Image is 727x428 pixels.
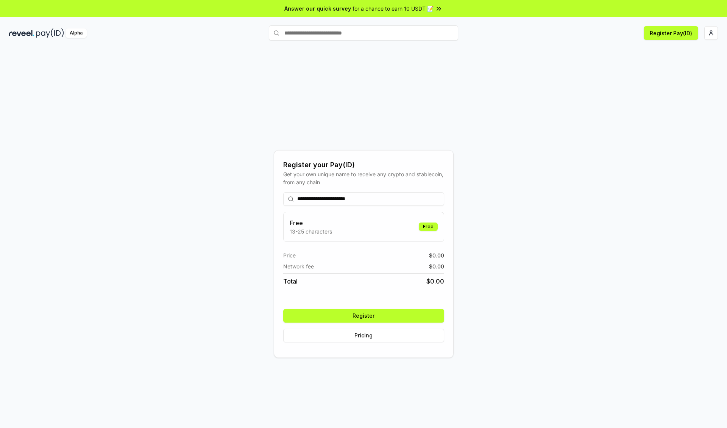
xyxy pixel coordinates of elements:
[283,329,444,342] button: Pricing
[283,160,444,170] div: Register your Pay(ID)
[283,277,298,286] span: Total
[36,28,64,38] img: pay_id
[290,218,332,227] h3: Free
[66,28,87,38] div: Alpha
[283,170,444,186] div: Get your own unique name to receive any crypto and stablecoin, from any chain
[9,28,34,38] img: reveel_dark
[290,227,332,235] p: 13-25 characters
[429,251,444,259] span: $ 0.00
[283,251,296,259] span: Price
[283,309,444,323] button: Register
[419,223,438,231] div: Free
[284,5,351,13] span: Answer our quick survey
[426,277,444,286] span: $ 0.00
[644,26,698,40] button: Register Pay(ID)
[283,262,314,270] span: Network fee
[429,262,444,270] span: $ 0.00
[353,5,434,13] span: for a chance to earn 10 USDT 📝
